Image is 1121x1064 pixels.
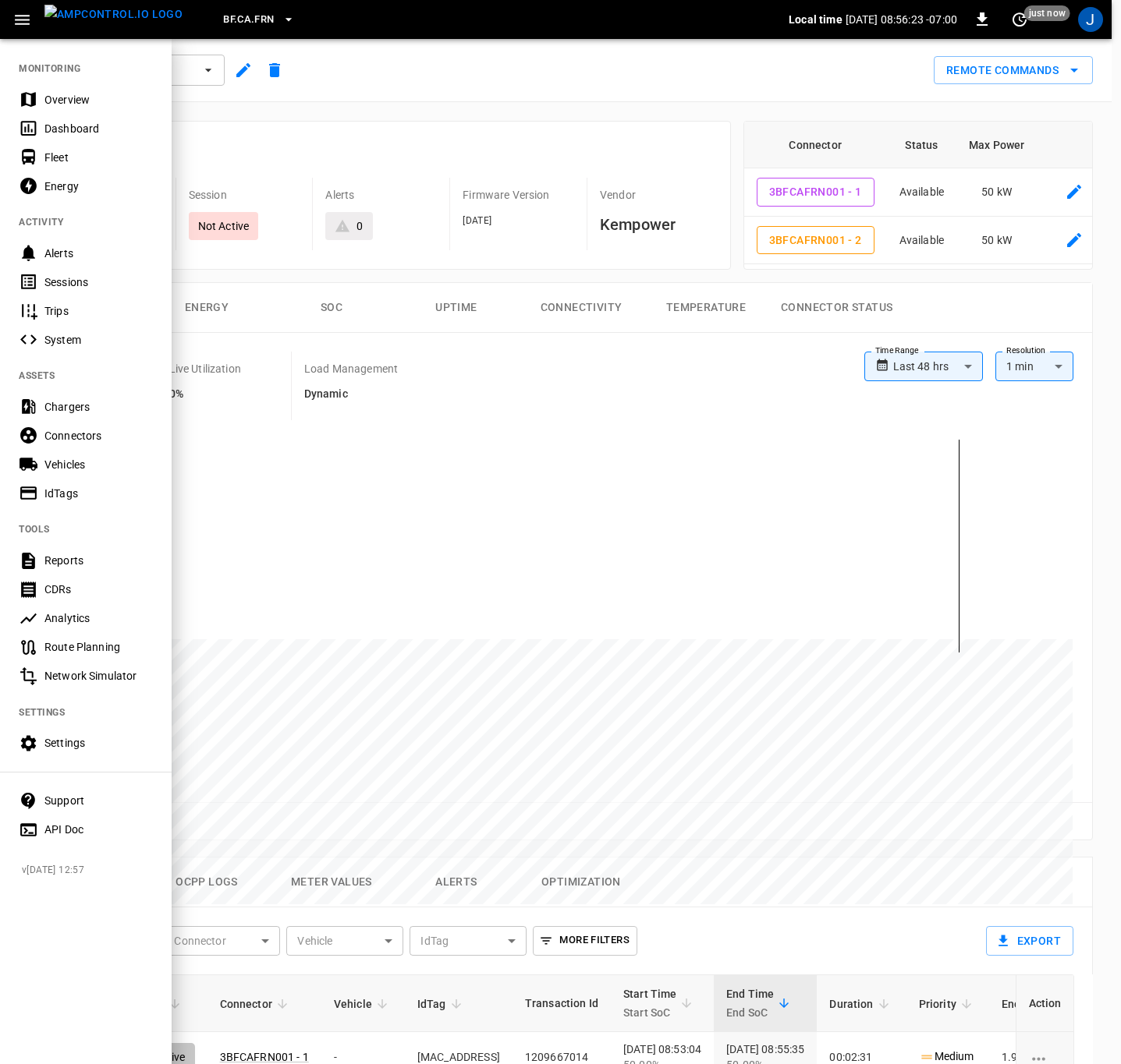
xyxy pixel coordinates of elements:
div: Reports [44,553,153,568]
span: BF.CA.FRN [223,11,274,29]
div: Support [44,793,153,808]
div: Vehicles [44,457,153,472]
div: IdTags [44,486,153,501]
div: Route Planning [44,639,153,655]
div: API Doc [44,822,153,837]
button: set refresh interval [1007,7,1032,32]
span: just now [1024,5,1070,21]
div: Chargers [44,399,153,415]
span: v [DATE] 12:57 [22,863,159,878]
div: Settings [44,735,153,751]
div: Analytics [44,610,153,626]
div: Network Simulator [44,668,153,684]
div: System [44,332,153,348]
div: Overview [44,92,153,108]
p: [DATE] 08:56:23 -07:00 [846,12,957,27]
div: Fleet [44,150,153,165]
div: Sessions [44,274,153,290]
div: CDRs [44,581,153,597]
div: Energy [44,179,153,194]
p: Local time [789,12,843,27]
div: Alerts [44,246,153,261]
img: ampcontrol.io logo [44,5,183,24]
div: profile-icon [1078,7,1103,32]
div: Dashboard [44,121,153,136]
div: Connectors [44,428,153,444]
div: Trips [44,303,153,319]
